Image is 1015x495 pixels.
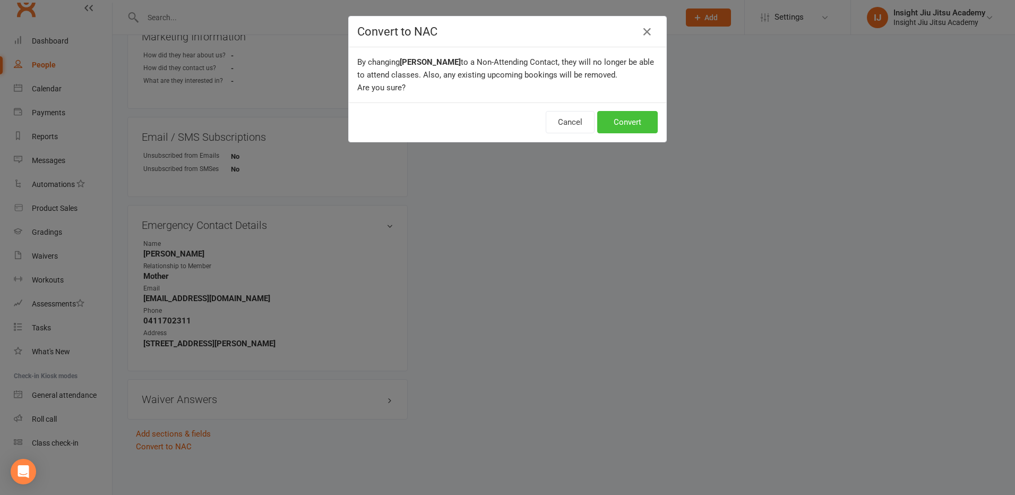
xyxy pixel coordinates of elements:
h4: Convert to NAC [357,25,658,38]
button: Cancel [546,111,595,133]
b: [PERSON_NAME] [400,57,461,67]
div: By changing to a Non-Attending Contact, they will no longer be able to attend classes. Also, any ... [349,47,666,103]
button: Close [639,23,656,40]
button: Convert [597,111,658,133]
div: Open Intercom Messenger [11,459,36,484]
